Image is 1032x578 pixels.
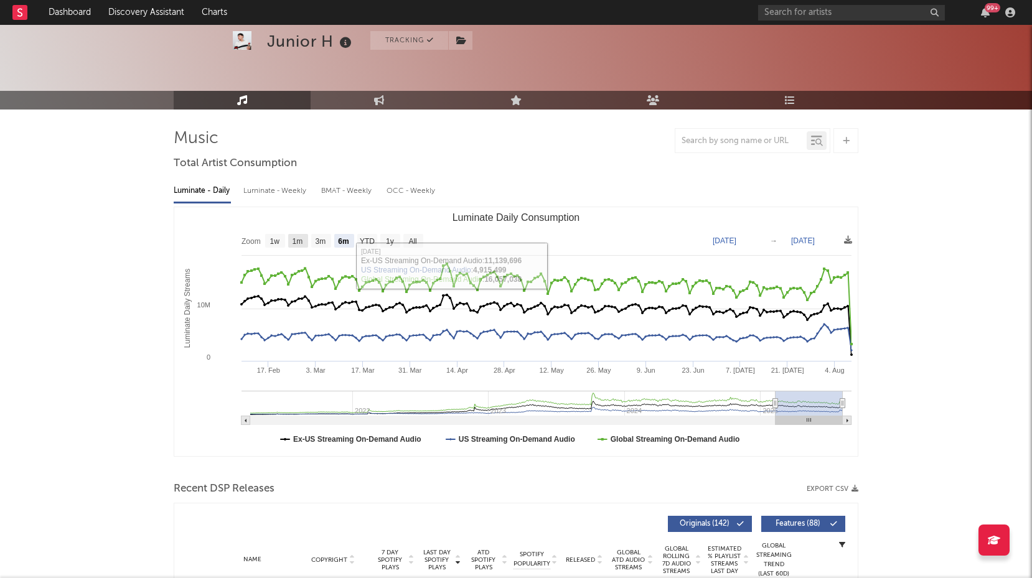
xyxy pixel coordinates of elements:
[351,366,375,374] text: 17. Mar
[267,31,355,52] div: Junior H
[293,237,303,246] text: 1m
[174,156,297,171] span: Total Artist Consumption
[713,236,736,245] text: [DATE]
[293,435,421,444] text: Ex-US Streaming On-Demand Audio
[459,435,575,444] text: US Streaming On-Demand Audio
[611,435,740,444] text: Global Streaming On-Demand Audio
[985,3,1000,12] div: 99 +
[212,555,293,564] div: Name
[761,516,845,532] button: Features(88)
[707,545,741,575] span: Estimated % Playlist Streams Last Day
[197,301,210,309] text: 10M
[386,237,394,246] text: 1y
[373,549,406,571] span: 7 Day Spotify Plays
[242,237,261,246] text: Zoom
[758,5,945,21] input: Search for artists
[360,237,375,246] text: YTD
[174,207,858,456] svg: Luminate Daily Consumption
[467,549,500,571] span: ATD Spotify Plays
[825,366,844,374] text: 4. Aug
[770,236,777,245] text: →
[306,366,326,374] text: 3. Mar
[257,366,280,374] text: 17. Feb
[540,366,565,374] text: 12. May
[174,482,274,496] span: Recent DSP Releases
[675,136,807,146] input: Search by song name or URL
[398,366,422,374] text: 31. Mar
[726,366,755,374] text: 7. [DATE]
[446,366,468,374] text: 14. Apr
[771,366,804,374] text: 21. [DATE]
[514,550,550,569] span: Spotify Popularity
[183,269,192,348] text: Luminate Daily Streams
[769,520,827,528] span: Features ( 88 )
[321,180,374,202] div: BMAT - Weekly
[637,366,655,374] text: 9. Jun
[682,366,704,374] text: 23. Jun
[270,237,280,246] text: 1w
[408,237,416,246] text: All
[494,366,515,374] text: 28. Apr
[981,7,990,17] button: 99+
[586,366,611,374] text: 26. May
[659,545,693,575] span: Global Rolling 7D Audio Streams
[316,237,326,246] text: 3m
[676,520,733,528] span: Originals ( 142 )
[791,236,815,245] text: [DATE]
[338,237,349,246] text: 6m
[174,180,231,202] div: Luminate - Daily
[387,180,436,202] div: OCC - Weekly
[611,549,645,571] span: Global ATD Audio Streams
[243,180,309,202] div: Luminate - Weekly
[420,549,453,571] span: Last Day Spotify Plays
[207,353,210,361] text: 0
[807,485,858,493] button: Export CSV
[370,31,448,50] button: Tracking
[668,516,752,532] button: Originals(142)
[453,212,580,223] text: Luminate Daily Consumption
[566,556,595,564] span: Released
[311,556,347,564] span: Copyright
